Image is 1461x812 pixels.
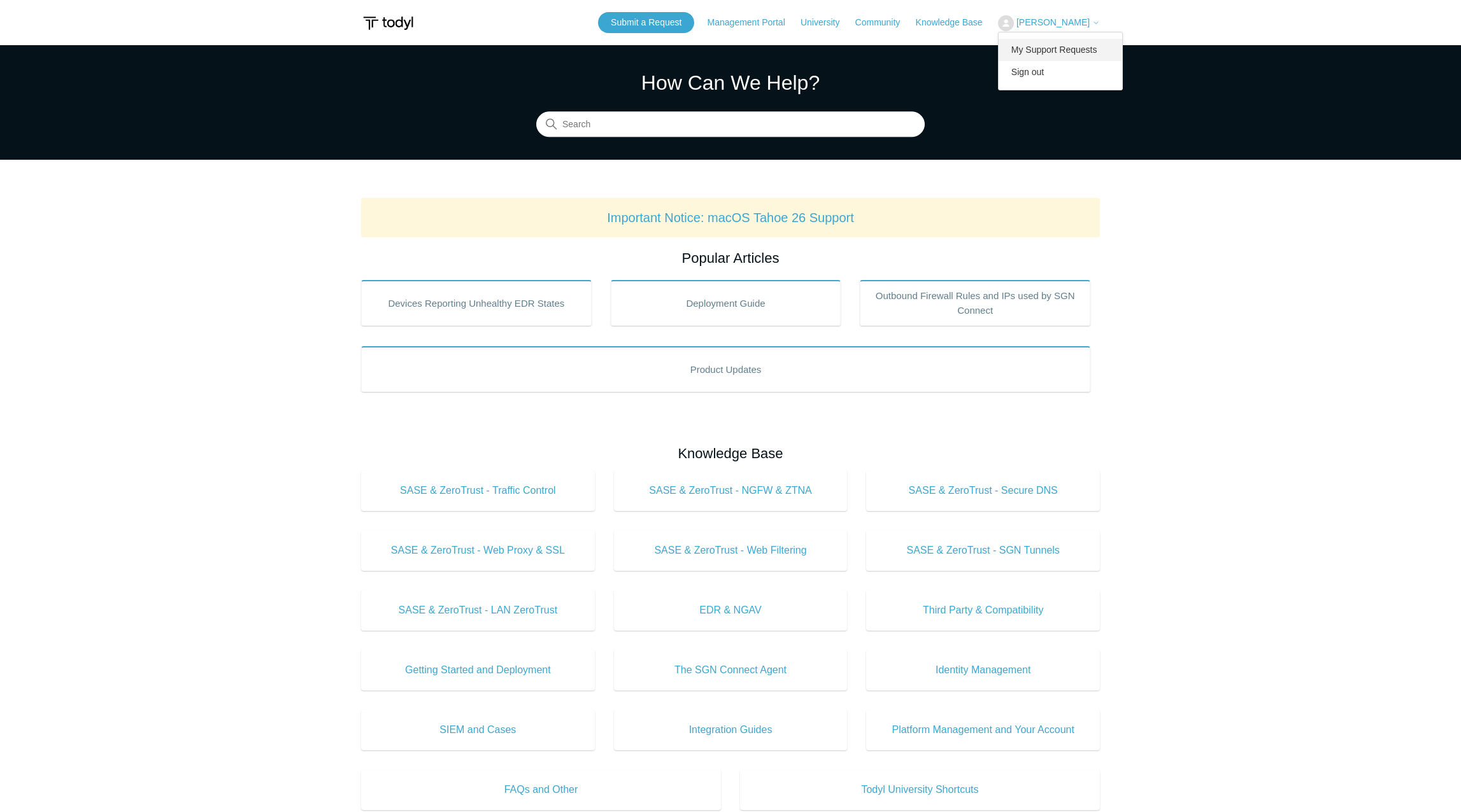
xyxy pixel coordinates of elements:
a: SASE & ZeroTrust - Secure DNS [866,470,1100,511]
h2: Knowledge Base [361,443,1100,464]
button: [PERSON_NAME] [998,15,1100,31]
span: Third Party & Compatibility [885,603,1081,618]
span: SASE & ZeroTrust - LAN ZeroTrust [380,603,576,618]
a: Sign out [999,61,1123,83]
a: Third Party & Compatibility [866,590,1100,631]
a: Deployment Guide [611,280,841,326]
a: Community [855,16,913,29]
a: SIEM and Cases [361,710,595,750]
span: SIEM and Cases [380,722,576,738]
a: The SGN Connect Agent [614,650,848,690]
a: Management Portal [708,16,798,29]
a: Knowledge Base [916,16,995,29]
a: EDR & NGAV [614,590,848,631]
span: SASE & ZeroTrust - Secure DNS [885,483,1081,498]
a: Product Updates [361,346,1090,392]
span: FAQs and Other [380,782,702,797]
span: The SGN Connect Agent [633,662,829,678]
a: FAQs and Other [361,769,721,810]
h1: How Can We Help? [536,67,925,98]
a: Devices Reporting Unhealthy EDR States [361,280,592,326]
a: Identity Management [866,650,1100,690]
span: SASE & ZeroTrust - NGFW & ZTNA [633,483,829,498]
span: SASE & ZeroTrust - Web Proxy & SSL [380,543,576,558]
a: University [801,16,852,29]
span: Identity Management [885,662,1081,678]
a: SASE & ZeroTrust - Web Filtering [614,530,848,571]
span: Getting Started and Deployment [380,662,576,678]
span: SASE & ZeroTrust - SGN Tunnels [885,543,1081,558]
span: [PERSON_NAME] [1016,17,1090,27]
a: SASE & ZeroTrust - NGFW & ZTNA [614,470,848,511]
a: Platform Management and Your Account [866,710,1100,750]
a: Getting Started and Deployment [361,650,595,690]
a: Outbound Firewall Rules and IPs used by SGN Connect [860,280,1090,326]
a: SASE & ZeroTrust - Web Proxy & SSL [361,530,595,571]
span: Integration Guides [633,722,829,738]
h2: Popular Articles [361,248,1100,269]
span: EDR & NGAV [633,603,829,618]
span: Platform Management and Your Account [885,722,1081,738]
a: Todyl University Shortcuts [740,769,1100,810]
span: SASE & ZeroTrust - Traffic Control [380,483,576,498]
a: SASE & ZeroTrust - Traffic Control [361,470,595,511]
a: SASE & ZeroTrust - SGN Tunnels [866,530,1100,571]
span: SASE & ZeroTrust - Web Filtering [633,543,829,558]
a: My Support Requests [999,39,1123,61]
span: Todyl University Shortcuts [759,782,1081,797]
a: Submit a Request [598,12,694,33]
a: Integration Guides [614,710,848,750]
a: Important Notice: macOS Tahoe 26 Support [607,211,854,225]
img: Todyl Support Center Help Center home page [361,11,415,35]
a: SASE & ZeroTrust - LAN ZeroTrust [361,590,595,631]
input: Search [536,112,925,137]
